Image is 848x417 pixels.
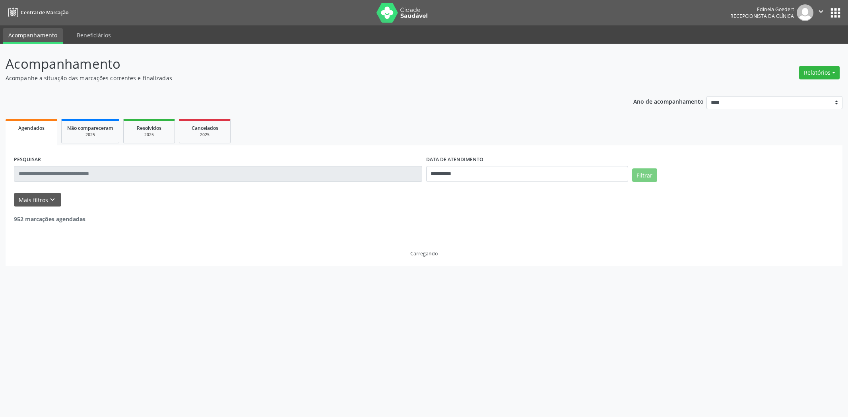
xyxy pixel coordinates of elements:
[813,4,829,21] button: 
[426,154,483,166] label: DATA DE ATENDIMENTO
[730,13,794,19] span: Recepcionista da clínica
[797,4,813,21] img: img
[185,132,225,138] div: 2025
[192,125,218,131] span: Cancelados
[21,9,68,16] span: Central de Marcação
[817,7,825,16] i: 
[67,132,113,138] div: 2025
[632,168,657,182] button: Filtrar
[137,125,161,131] span: Resolvidos
[129,132,169,138] div: 2025
[14,154,41,166] label: PESQUISAR
[14,193,61,207] button: Mais filtroskeyboard_arrow_down
[6,54,592,74] p: Acompanhamento
[18,125,45,131] span: Agendados
[71,28,116,42] a: Beneficiários
[67,125,113,131] span: Não compareceram
[6,6,68,19] a: Central de Marcação
[3,28,63,44] a: Acompanhamento
[410,250,438,257] div: Carregando
[799,66,840,79] button: Relatórios
[633,96,704,106] p: Ano de acompanhamento
[14,215,85,223] strong: 952 marcações agendadas
[730,6,794,13] div: Edineia Goedert
[6,74,592,82] p: Acompanhe a situação das marcações correntes e finalizadas
[48,195,57,204] i: keyboard_arrow_down
[829,6,842,20] button: apps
